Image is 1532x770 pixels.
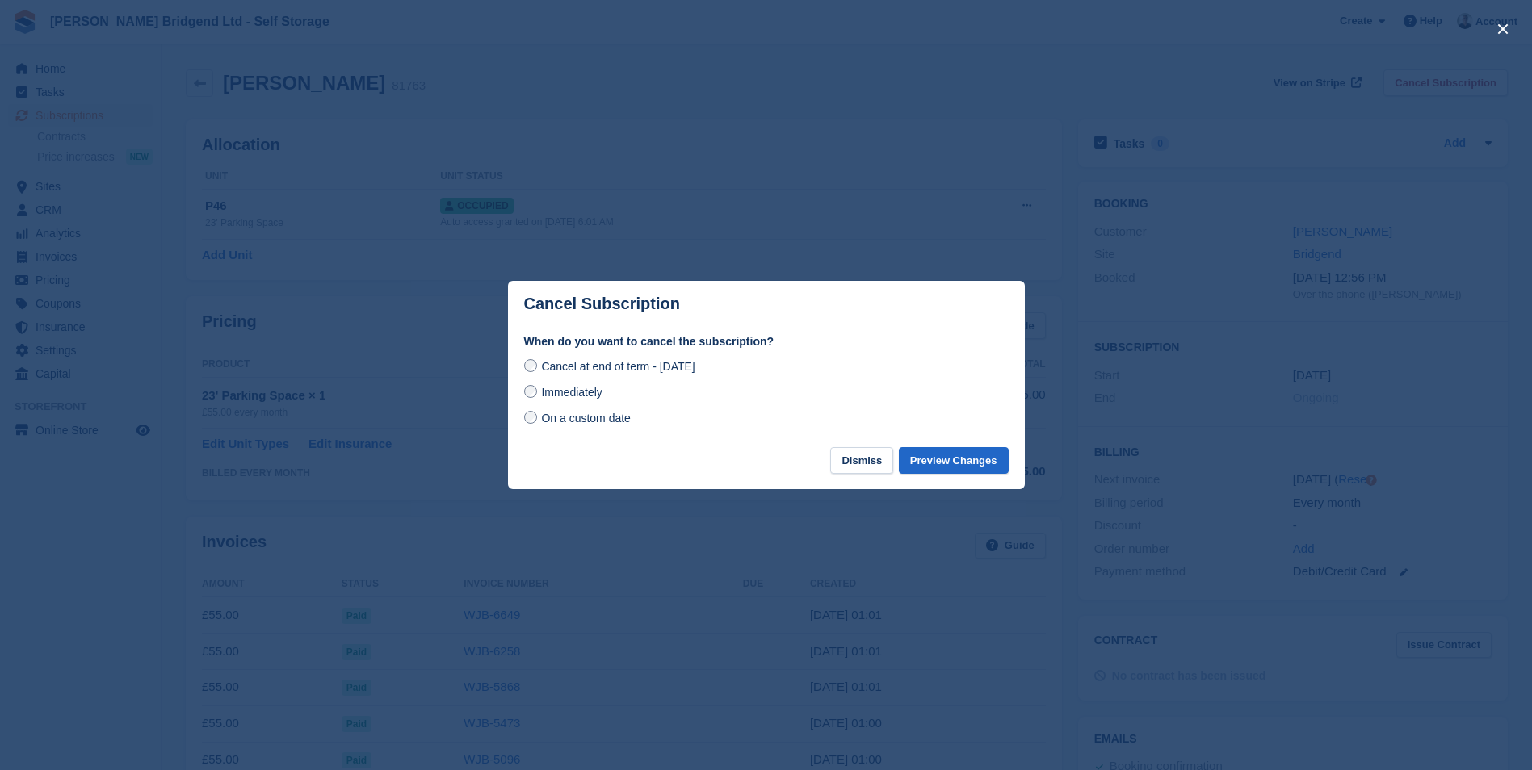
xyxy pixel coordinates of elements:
label: When do you want to cancel the subscription? [524,333,1009,350]
button: Preview Changes [899,447,1009,474]
button: close [1490,16,1516,42]
span: Immediately [541,386,602,399]
input: On a custom date [524,411,537,424]
p: Cancel Subscription [524,295,680,313]
span: On a custom date [541,412,631,425]
button: Dismiss [830,447,893,474]
input: Immediately [524,385,537,398]
input: Cancel at end of term - [DATE] [524,359,537,372]
span: Cancel at end of term - [DATE] [541,360,695,373]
